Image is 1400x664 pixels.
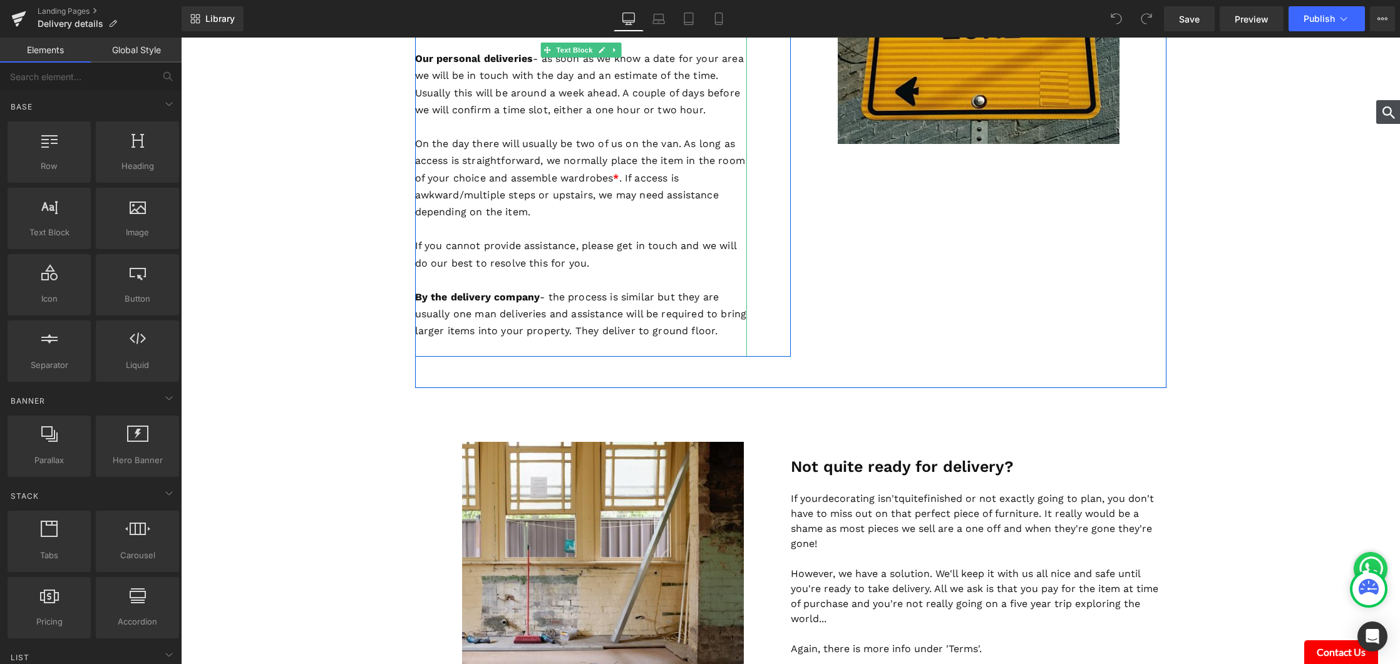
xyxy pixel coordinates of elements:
[614,6,644,31] a: Desktop
[11,160,87,173] span: Row
[234,253,359,265] strong: By the delivery company
[38,6,182,16] a: Landing Pages
[100,615,175,628] span: Accordion
[100,160,175,173] span: Heading
[11,615,87,628] span: Pricing
[644,6,674,31] a: Laptop
[704,6,734,31] a: Mobile
[1304,14,1335,24] span: Publish
[100,454,175,467] span: Hero Banner
[1123,603,1197,626] button: Contact Us
[1370,6,1395,31] button: More
[281,404,563,634] img: Not ready for your delivery from The Old Pine Shop?
[1179,13,1200,26] span: Save
[1357,621,1387,651] div: Open Intercom Messenger
[610,454,986,514] p: decorating isn't finished or not exactly going to plan, you don't have to miss out on that perfec...
[9,395,46,407] span: Banner
[182,6,244,31] a: New Library
[234,251,566,302] p: - the process is similar but they are usually one man deliveries and assistance will be required ...
[373,5,414,20] span: Text Block
[610,419,986,439] h1: Not quite ready for delivery?
[91,38,182,63] a: Global Style
[718,455,743,467] font: quite
[100,292,175,305] span: Button
[11,292,87,305] span: Icon
[11,549,87,562] span: Tabs
[427,5,440,20] a: Expand / Collapse
[100,226,175,239] span: Image
[100,359,175,372] span: Liquid
[9,101,34,113] span: Base
[9,490,40,502] span: Stack
[610,529,986,589] p: However, we have a solution. We'll keep it with us all nice and safe until you're ready to take d...
[234,98,566,183] p: On the day there will usually be two of us on the van. As long as access is straightforward, we n...
[11,454,87,467] span: Parallax
[205,13,235,24] span: Library
[1134,6,1159,31] button: Redo
[1104,6,1129,31] button: Undo
[610,455,641,467] font: If your
[674,6,704,31] a: Tablet
[1136,607,1185,622] div: Contact Us
[610,604,986,619] p: Again, there is more info under 'Terms'.
[1235,13,1269,26] span: Preview
[38,19,103,29] span: Delivery details
[11,226,87,239] span: Text Block
[1289,6,1365,31] button: Publish
[234,13,566,81] p: - as soon as we know a date for your area we will be in touch with the day and an estimate of the...
[1220,6,1284,31] a: Preview
[11,359,87,372] span: Separator
[234,200,566,233] p: If you cannot provide assistance, please get in touch and we will do our best to resolve this for...
[100,549,175,562] span: Carousel
[234,15,353,27] strong: Our personal deliveries
[1173,514,1207,548] img: Whatsapp Chat Button
[9,651,31,663] span: List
